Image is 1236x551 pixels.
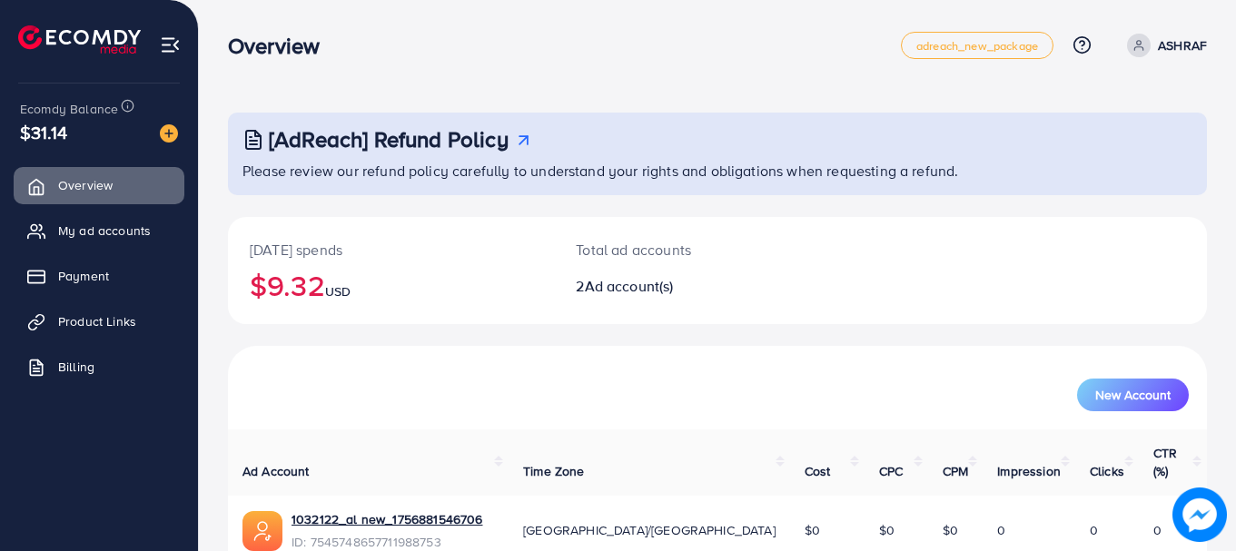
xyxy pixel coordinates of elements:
[18,25,141,54] img: logo
[292,533,482,551] span: ID: 7545748657711988753
[250,268,532,302] h2: $9.32
[1090,462,1124,480] span: Clicks
[805,521,820,539] span: $0
[20,100,118,118] span: Ecomdy Balance
[943,462,968,480] span: CPM
[325,282,351,300] span: USD
[20,119,67,145] span: $31.14
[523,521,776,539] span: [GEOGRAPHIC_DATA]/[GEOGRAPHIC_DATA]
[576,278,777,295] h2: 2
[58,221,151,240] span: My ad accounts
[523,462,584,480] span: Time Zone
[58,267,109,285] span: Payment
[58,358,94,376] span: Billing
[160,124,178,143] img: image
[14,258,184,294] a: Payment
[901,32,1053,59] a: adreach_new_package
[997,521,1005,539] span: 0
[1077,379,1189,411] button: New Account
[250,239,532,261] p: [DATE] spends
[242,160,1196,182] p: Please review our refund policy carefully to understand your rights and obligations when requesti...
[14,212,184,249] a: My ad accounts
[997,462,1061,480] span: Impression
[14,303,184,339] a: Product Links
[879,521,895,539] span: $0
[242,462,310,480] span: Ad Account
[943,521,958,539] span: $0
[1120,34,1207,57] a: ASHRAF
[292,510,482,528] a: 1032122_al new_1756881546706
[14,349,184,385] a: Billing
[1153,521,1162,539] span: 0
[58,312,136,330] span: Product Links
[879,462,903,480] span: CPC
[228,33,334,59] h3: Overview
[916,40,1038,52] span: adreach_new_package
[585,276,674,296] span: Ad account(s)
[1158,34,1207,56] p: ASHRAF
[805,462,831,480] span: Cost
[1090,521,1098,539] span: 0
[160,34,181,55] img: menu
[1172,487,1227,542] img: image
[1095,389,1171,401] span: New Account
[14,167,184,203] a: Overview
[1153,444,1177,480] span: CTR (%)
[58,176,113,194] span: Overview
[576,239,777,261] p: Total ad accounts
[269,126,509,153] h3: [AdReach] Refund Policy
[242,511,282,551] img: ic-ads-acc.e4c84228.svg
